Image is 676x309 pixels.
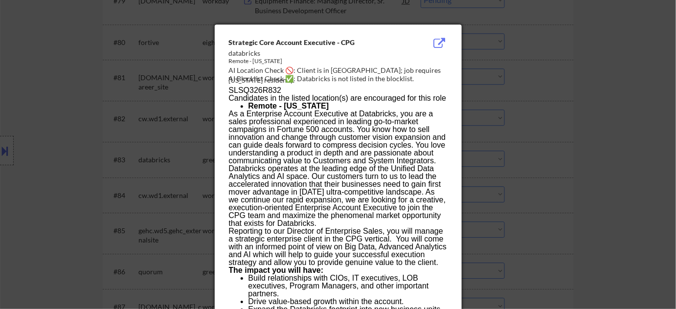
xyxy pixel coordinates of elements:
p: Databricks operates at the leading edge of the Unified Data Analytics and AI space. Our customers... [229,165,447,227]
li: Build relationships with CIOs, IT executives, LOB executives, Program Managers, and other importa... [248,274,447,298]
div: AI Blocklist Check ✅: Databricks is not listed in the blocklist. [229,74,451,84]
p: Reporting to our Director of Enterprise Sales, you will manage a strategic enterprise client in t... [229,227,447,266]
p: Candidates in the listed location(s) are encouraged for this role [229,94,447,102]
div: databricks [229,48,398,58]
li: Drive value-based growth within the account. [248,298,447,306]
strong: The impact you will have: [229,266,324,274]
strong: Remote - [US_STATE] [248,102,329,110]
div: Strategic Core Account Executive - CPG [229,38,398,47]
p: As a Enterprise Account Executive at Databricks, you are a sales professional experienced in lead... [229,110,447,165]
div: Remote - [US_STATE] [229,57,398,66]
p: SLSQ326R832 [229,87,447,94]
